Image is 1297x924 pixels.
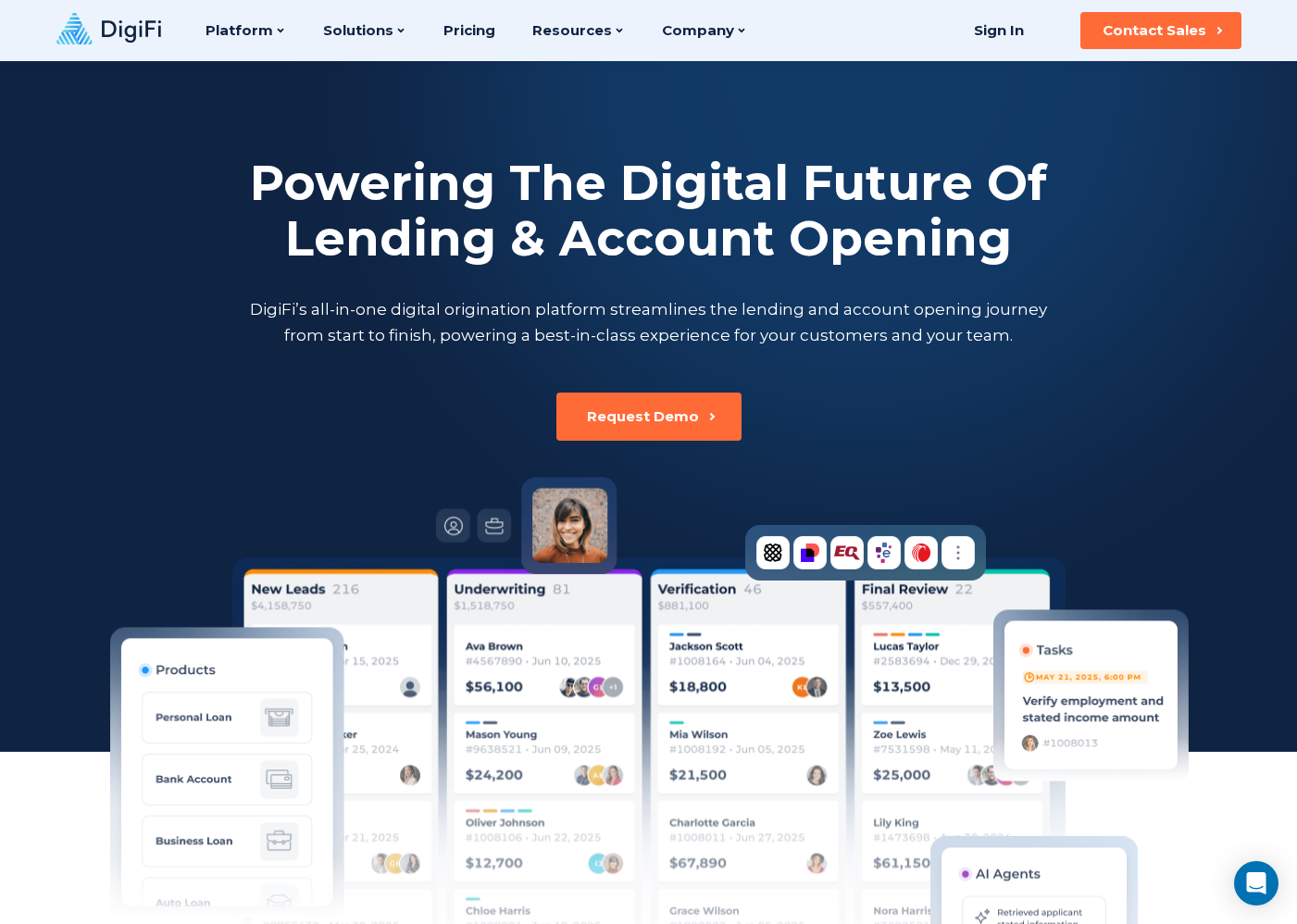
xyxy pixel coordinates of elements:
[952,12,1047,49] a: Sign In
[587,407,699,426] div: Request Demo
[1234,861,1278,905] div: Open Intercom Messenger
[246,296,1052,348] p: DigiFi’s all-in-one digital origination platform streamlines the lending and account opening jour...
[246,156,1052,267] h2: Powering The Digital Future Of Lending & Account Opening
[1103,21,1206,40] div: Contact Sales
[1080,12,1241,49] button: Contact Sales
[556,393,742,441] button: Request Demo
